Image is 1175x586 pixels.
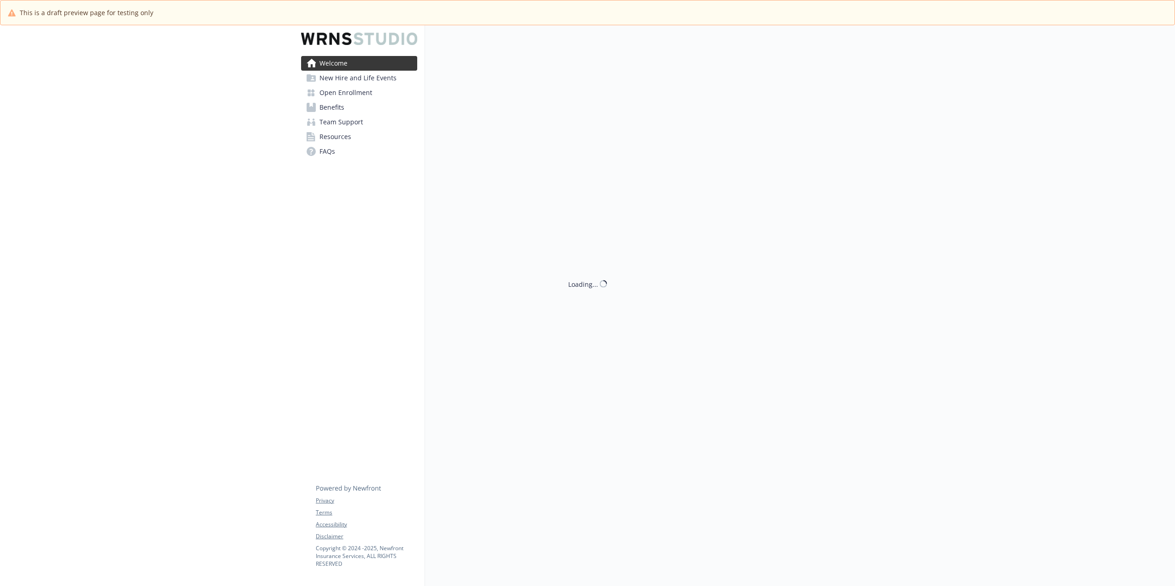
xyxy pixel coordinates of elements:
[301,56,417,71] a: Welcome
[301,144,417,159] a: FAQs
[301,71,417,85] a: New Hire and Life Events
[319,100,344,115] span: Benefits
[301,85,417,100] a: Open Enrollment
[319,85,372,100] span: Open Enrollment
[301,115,417,129] a: Team Support
[319,129,351,144] span: Resources
[319,56,347,71] span: Welcome
[316,508,417,517] a: Terms
[316,544,417,568] p: Copyright © 2024 - 2025 , Newfront Insurance Services, ALL RIGHTS RESERVED
[20,8,153,17] span: This is a draft preview page for testing only
[319,71,397,85] span: New Hire and Life Events
[301,129,417,144] a: Resources
[316,520,417,529] a: Accessibility
[301,100,417,115] a: Benefits
[319,115,363,129] span: Team Support
[319,144,335,159] span: FAQs
[568,279,598,289] div: Loading...
[316,497,417,505] a: Privacy
[316,532,417,541] a: Disclaimer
